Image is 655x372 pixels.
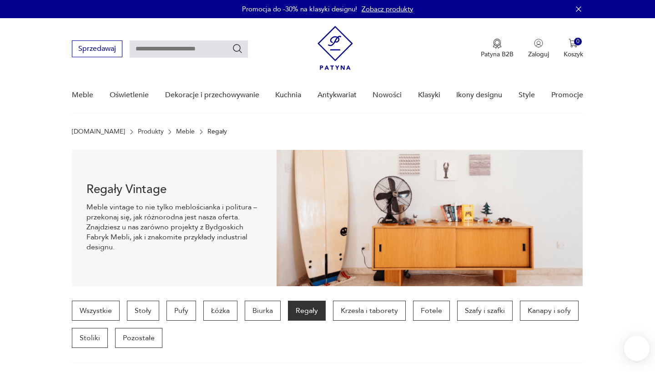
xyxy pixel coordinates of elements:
[457,301,513,321] a: Szafy i szafki
[275,78,301,113] a: Kuchnia
[72,40,122,57] button: Sprzedawaj
[520,301,579,321] a: Kanapy i sofy
[362,5,413,14] a: Zobacz produkty
[519,78,535,113] a: Style
[166,301,196,321] a: Pufy
[86,202,262,252] p: Meble vintage to nie tylko meblościanka i politura – przekonaj się, jak różnorodna jest nasza ofe...
[72,328,108,348] a: Stoliki
[242,5,357,14] p: Promocja do -30% na klasyki designu!
[528,50,549,59] p: Zaloguj
[481,39,514,59] a: Ikona medaluPatyna B2B
[232,43,243,54] button: Szukaj
[564,50,583,59] p: Koszyk
[317,78,357,113] a: Antykwariat
[72,46,122,53] a: Sprzedawaj
[72,301,120,321] a: Wszystkie
[574,38,582,45] div: 0
[176,128,195,135] a: Meble
[481,50,514,59] p: Patyna B2B
[493,39,502,49] img: Ikona medalu
[564,39,583,59] button: 0Koszyk
[245,301,281,321] a: Biurka
[72,78,93,113] a: Meble
[288,301,326,321] a: Regały
[277,150,583,286] img: dff48e7735fce9207bfd6a1aaa639af4.png
[373,78,402,113] a: Nowości
[551,78,583,113] a: Promocje
[165,78,259,113] a: Dekoracje i przechowywanie
[207,128,227,135] p: Regały
[86,184,262,195] h1: Regały Vintage
[138,128,164,135] a: Produkty
[72,128,125,135] a: [DOMAIN_NAME]
[418,78,440,113] a: Klasyki
[317,26,353,70] img: Patyna - sklep z meblami i dekoracjami vintage
[413,301,450,321] a: Fotele
[115,328,162,348] a: Pozostałe
[333,301,406,321] a: Krzesła i taborety
[127,301,159,321] a: Stoły
[203,301,237,321] a: Łóżka
[456,78,502,113] a: Ikony designu
[110,78,149,113] a: Oświetlenie
[569,39,578,48] img: Ikona koszyka
[624,336,650,361] iframe: Smartsupp widget button
[534,39,543,48] img: Ikonka użytkownika
[528,39,549,59] button: Zaloguj
[481,39,514,59] button: Patyna B2B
